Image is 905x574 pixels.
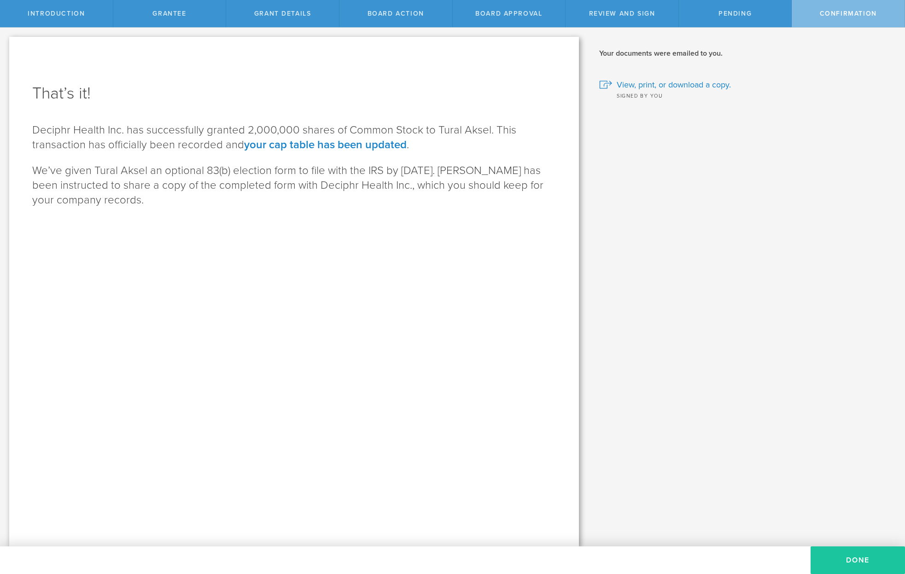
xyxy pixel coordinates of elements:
[368,10,424,17] span: Board Action
[32,123,556,152] p: Deciphr Health Inc. has successfully granted 2,000,000 shares of Common Stock to Tural Aksel. Thi...
[599,48,891,58] h2: Your documents were emailed to you.
[599,91,891,100] div: Signed by you
[820,10,877,17] span: Confirmation
[32,82,556,104] h1: That’s it!
[589,10,655,17] span: Review and Sign
[152,10,186,17] span: Grantee
[28,10,85,17] span: Introduction
[475,10,542,17] span: Board Approval
[718,10,752,17] span: Pending
[32,163,556,208] p: We’ve given Tural Aksel an optional 83(b) election form to file with the IRS by [DATE] . [PERSON_...
[811,546,905,574] button: Done
[254,10,311,17] span: Grant Details
[244,138,407,151] a: your cap table has been updated
[617,79,731,91] span: View, print, or download a copy.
